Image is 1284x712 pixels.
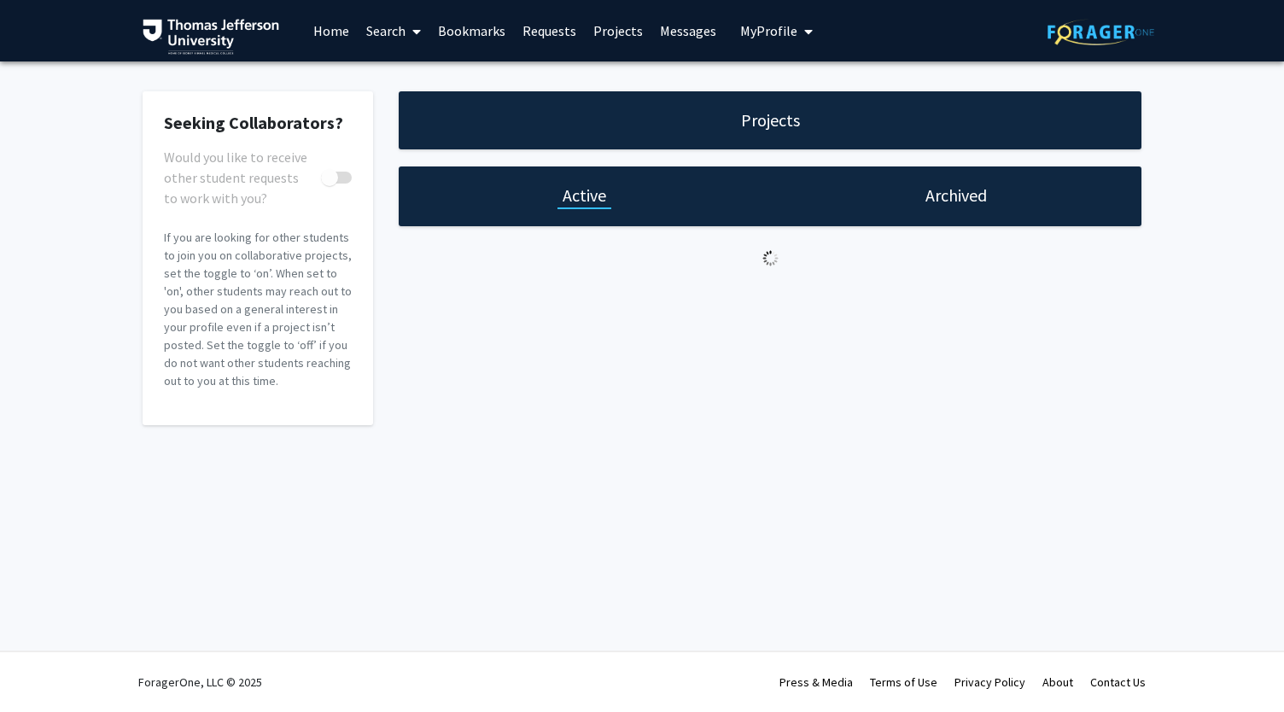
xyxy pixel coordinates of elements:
h1: Archived [925,184,987,207]
a: Terms of Use [870,674,937,690]
span: My Profile [740,22,797,39]
a: Messages [651,1,725,61]
p: If you are looking for other students to join you on collaborative projects, set the toggle to ‘o... [164,229,352,390]
span: Would you like to receive other student requests to work with you? [164,147,314,208]
a: Search [358,1,429,61]
a: Projects [585,1,651,61]
a: Bookmarks [429,1,514,61]
a: About [1042,674,1073,690]
h1: Active [563,184,606,207]
img: ForagerOne Logo [1048,19,1154,45]
a: Requests [514,1,585,61]
img: Loading [756,243,785,273]
iframe: Chat [13,635,73,699]
div: ForagerOne, LLC © 2025 [138,652,262,712]
h2: Seeking Collaborators? [164,113,352,133]
a: Home [305,1,358,61]
h1: Projects [741,108,800,132]
a: Press & Media [779,674,853,690]
a: Contact Us [1090,674,1146,690]
img: Thomas Jefferson University Logo [143,19,279,55]
a: Privacy Policy [954,674,1025,690]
